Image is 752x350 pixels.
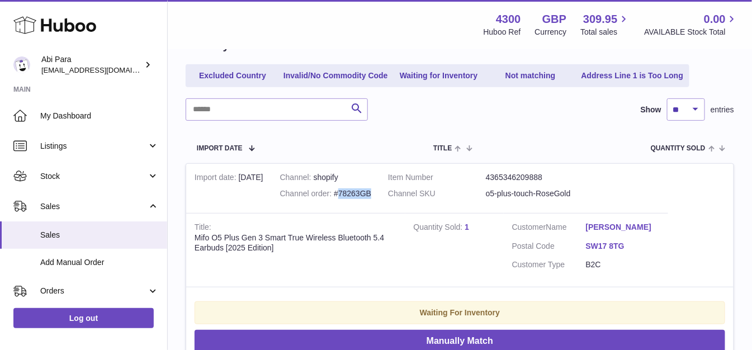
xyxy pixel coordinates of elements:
span: Orders [40,286,147,296]
strong: Quantity Sold [414,223,465,234]
dt: Customer Type [512,259,586,270]
dd: B2C [586,259,660,270]
a: Address Line 1 is Too Long [578,67,688,85]
strong: Import date [195,173,239,185]
span: Sales [40,201,147,212]
a: Waiting for Inventory [394,67,484,85]
span: [EMAIL_ADDRESS][DOMAIN_NAME] [41,65,164,74]
span: 0.00 [704,12,726,27]
div: Mifo O5 Plus Gen 3 Smart True Wireless Bluetooth 5.4 Earbuds [2025 Edition] [195,233,397,254]
div: Huboo Ref [484,27,521,37]
label: Show [641,105,661,115]
a: Invalid/No Commodity Code [280,67,392,85]
a: 309.95 Total sales [580,12,630,37]
td: [DATE] [186,164,272,213]
span: Add Manual Order [40,257,159,268]
dt: Channel SKU [388,188,486,199]
span: My Dashboard [40,111,159,121]
a: Not matching [486,67,575,85]
span: AVAILABLE Stock Total [644,27,739,37]
a: SW17 8TG [586,241,660,252]
div: shopify [280,172,371,183]
strong: Waiting For Inventory [420,308,500,317]
dd: o5-plus-touch-RoseGold [486,188,584,199]
a: [PERSON_NAME] [586,222,660,233]
strong: Channel order [280,189,334,201]
a: 0.00 AVAILABLE Stock Total [644,12,739,37]
span: Quantity Sold [651,145,706,152]
a: Excluded Country [188,67,277,85]
span: Listings [40,141,147,152]
span: Title [433,145,452,152]
strong: Channel [280,173,314,185]
strong: 4300 [496,12,521,27]
dt: Name [512,222,586,235]
dt: Postal Code [512,241,586,254]
dt: Item Number [388,172,486,183]
div: Currency [535,27,567,37]
span: Sales [40,230,159,240]
span: entries [711,105,734,115]
span: Import date [197,145,243,152]
div: Abi Para [41,54,142,75]
span: 309.95 [583,12,617,27]
span: Customer [512,223,546,231]
img: Abi@mifo.co.uk [13,56,30,73]
strong: GBP [542,12,566,27]
span: Total sales [580,27,630,37]
dd: 4365346209888 [486,172,584,183]
div: #78263GB [280,188,371,199]
a: Log out [13,308,154,328]
a: 1 [465,223,469,231]
span: Stock [40,171,147,182]
strong: Title [195,223,211,234]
